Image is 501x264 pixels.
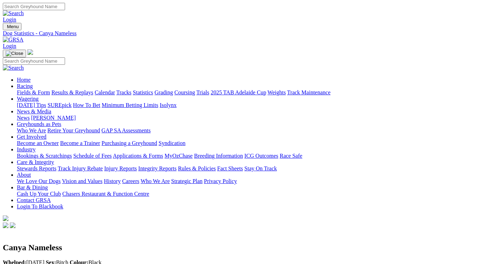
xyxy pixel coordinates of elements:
a: Results & Replays [51,89,93,95]
a: Who We Are [17,127,46,133]
a: Wagering [17,96,39,102]
a: Coursing [174,89,195,95]
a: GAP SA Assessments [102,127,151,133]
a: Login To Blackbook [17,203,63,209]
a: [DATE] Tips [17,102,46,108]
a: How To Bet [73,102,101,108]
img: Search [3,10,24,17]
div: Greyhounds as Pets [17,127,498,134]
a: Who We Are [141,178,170,184]
a: Statistics [133,89,153,95]
a: Retire Your Greyhound [47,127,100,133]
a: Weights [268,89,286,95]
input: Search [3,3,65,10]
span: Menu [7,24,19,29]
div: News & Media [17,115,498,121]
a: Stay On Track [244,165,277,171]
a: Breeding Information [194,153,243,159]
a: Login [3,17,16,23]
a: News & Media [17,108,51,114]
div: Wagering [17,102,498,108]
a: Vision and Values [62,178,102,184]
a: Bookings & Scratchings [17,153,72,159]
a: Schedule of Fees [73,153,111,159]
a: Strategic Plan [171,178,203,184]
a: Chasers Restaurant & Function Centre [62,191,149,197]
div: Care & Integrity [17,165,498,172]
a: Become a Trainer [60,140,100,146]
div: About [17,178,498,184]
a: Tracks [116,89,131,95]
a: Injury Reports [104,165,137,171]
a: Fact Sheets [217,165,243,171]
a: Stewards Reports [17,165,56,171]
img: Close [6,51,23,56]
a: Track Maintenance [287,89,330,95]
img: GRSA [3,37,24,43]
a: Syndication [159,140,185,146]
a: 2025 TAB Adelaide Cup [211,89,266,95]
img: logo-grsa-white.png [3,215,8,221]
a: Care & Integrity [17,159,54,165]
input: Search [3,57,65,65]
button: Toggle navigation [3,23,21,30]
a: Cash Up Your Club [17,191,61,197]
a: Dog Statistics - Canya Nameless [3,30,498,37]
a: Minimum Betting Limits [102,102,158,108]
a: Rules & Policies [178,165,216,171]
h2: Canya Nameless [3,243,498,252]
a: Calendar [95,89,115,95]
a: Greyhounds as Pets [17,121,61,127]
img: logo-grsa-white.png [27,49,33,55]
a: Become an Owner [17,140,59,146]
a: Home [17,77,31,83]
div: Bar & Dining [17,191,498,197]
a: News [17,115,30,121]
a: Fields & Form [17,89,50,95]
a: Contact GRSA [17,197,51,203]
a: Bar & Dining [17,184,48,190]
a: Applications & Forms [113,153,163,159]
a: [PERSON_NAME] [31,115,76,121]
a: Trials [196,89,209,95]
a: Get Involved [17,134,46,140]
a: Integrity Reports [138,165,176,171]
a: SUREpick [47,102,71,108]
a: About [17,172,31,178]
a: We Love Our Dogs [17,178,60,184]
img: Search [3,65,24,71]
a: Grading [155,89,173,95]
a: ICG Outcomes [244,153,278,159]
a: Track Injury Rebate [58,165,103,171]
img: twitter.svg [10,222,15,228]
button: Toggle navigation [3,50,26,57]
div: Industry [17,153,498,159]
a: Industry [17,146,36,152]
div: Get Involved [17,140,498,146]
a: MyOzChase [165,153,193,159]
a: Isolynx [160,102,176,108]
a: Race Safe [280,153,302,159]
a: Login [3,43,16,49]
a: Racing [17,83,33,89]
a: Privacy Policy [204,178,237,184]
a: History [104,178,121,184]
img: facebook.svg [3,222,8,228]
div: Racing [17,89,498,96]
a: Purchasing a Greyhound [102,140,157,146]
a: Careers [122,178,139,184]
